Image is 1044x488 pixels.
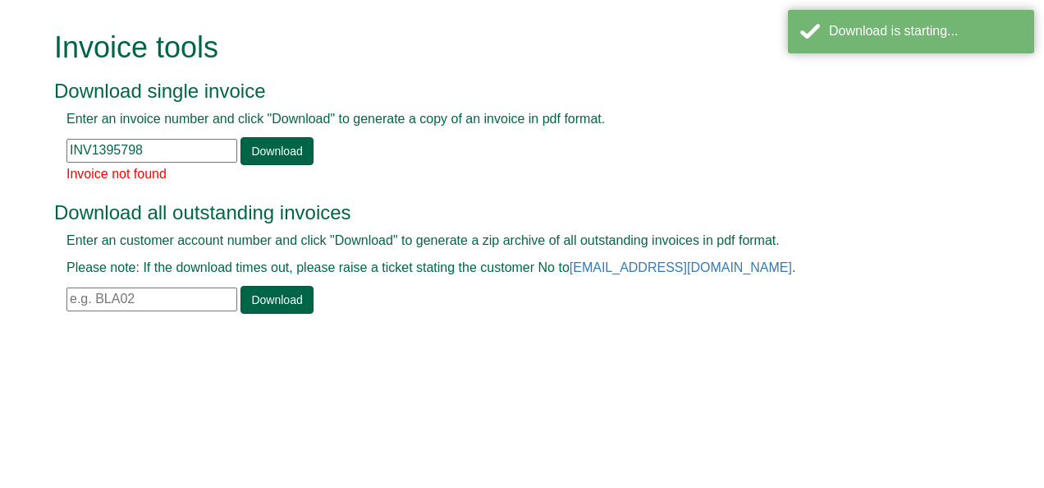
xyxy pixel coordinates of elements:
[54,31,953,64] h1: Invoice tools
[54,81,953,102] h3: Download single invoice
[54,202,953,223] h3: Download all outstanding invoices
[66,110,941,129] p: Enter an invoice number and click "Download" to generate a copy of an invoice in pdf format.
[829,22,1022,41] div: Download is starting...
[66,288,237,311] input: e.g. BLA02
[570,260,792,274] a: [EMAIL_ADDRESS][DOMAIN_NAME]
[240,286,313,314] a: Download
[66,139,237,163] input: e.g. INV1234
[66,232,941,251] p: Enter an customer account number and click "Download" to generate a zip archive of all outstandin...
[66,167,167,181] span: Invoice not found
[240,137,313,165] a: Download
[66,259,941,278] p: Please note: If the download times out, please raise a ticket stating the customer No to .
